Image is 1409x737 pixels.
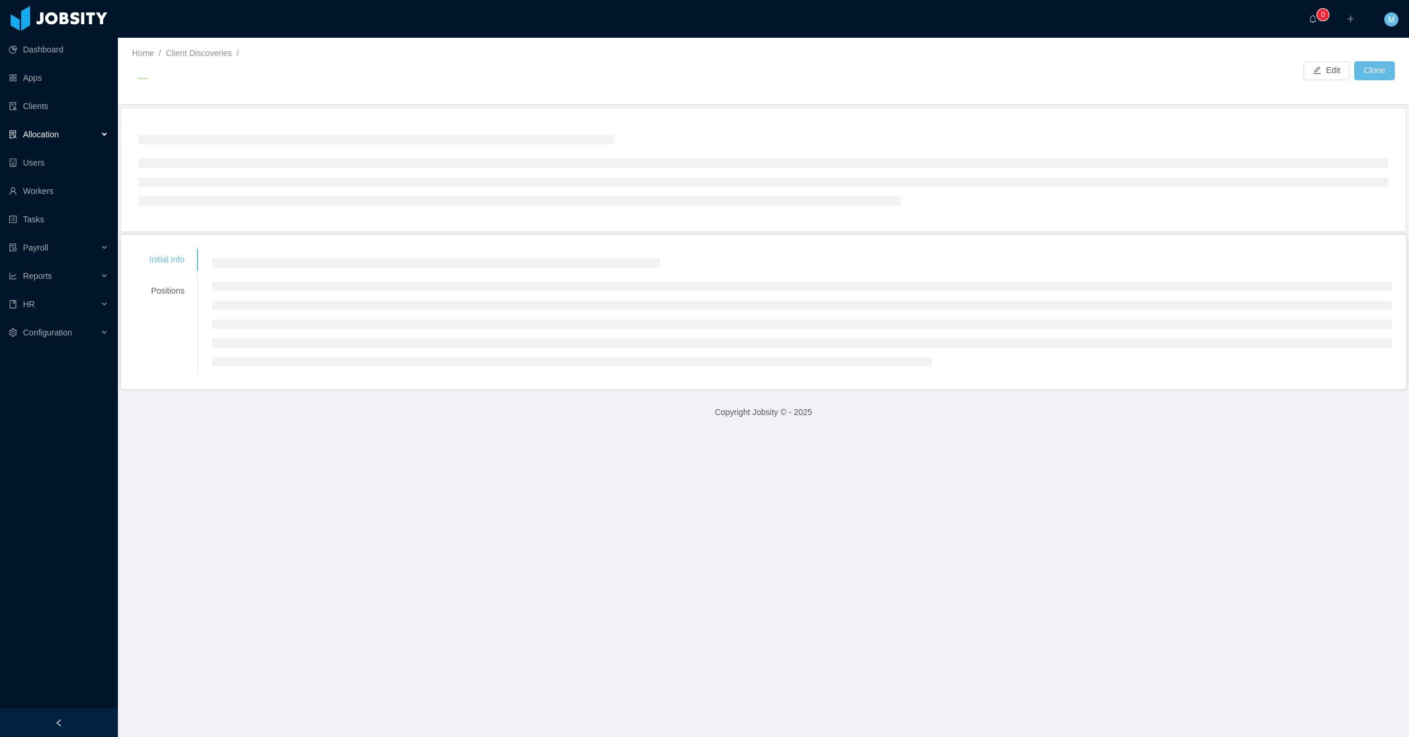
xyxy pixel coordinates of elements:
[166,48,232,58] a: Client Discoveries
[9,328,17,337] i: icon: setting
[9,179,108,203] a: icon: userWorkers
[135,249,199,271] div: Initial Info
[9,208,108,231] a: icon: profileTasks
[1317,9,1329,21] sup: 0
[23,328,72,337] span: Configuration
[135,280,199,302] div: Positions
[118,392,1409,433] footer: Copyright Jobsity © - 2025
[9,244,17,252] i: icon: file-protect
[9,151,108,175] a: icon: robotUsers
[1309,15,1317,23] i: icon: bell
[9,38,108,61] a: icon: pie-chartDashboard
[9,300,17,308] i: icon: book
[23,130,59,139] span: Allocation
[132,48,154,58] a: Home
[23,300,35,309] span: HR
[9,94,108,118] a: icon: auditClients
[9,130,17,139] i: icon: solution
[23,243,48,252] span: Payroll
[1354,61,1395,80] button: Clone
[236,48,239,58] span: /
[1347,15,1355,23] i: icon: plus
[9,66,108,90] a: icon: appstoreApps
[1303,61,1349,80] button: icon: editEdit
[9,272,17,280] i: icon: line-chart
[159,48,161,58] span: /
[23,271,52,281] span: Reports
[1388,12,1395,27] span: M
